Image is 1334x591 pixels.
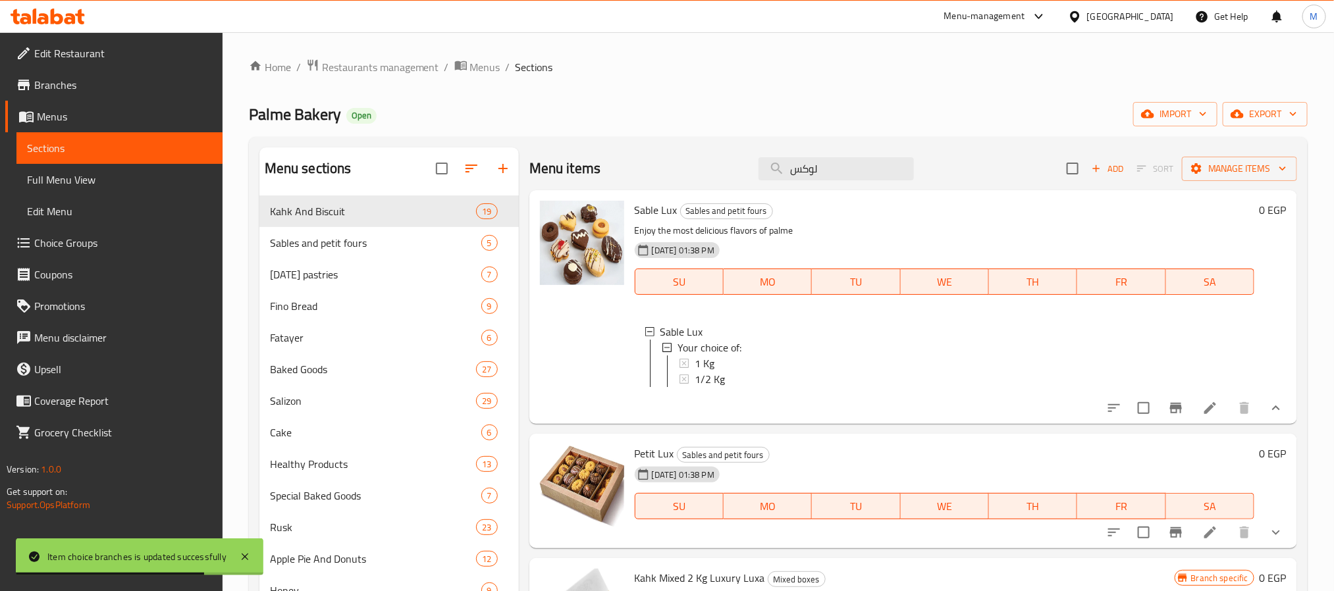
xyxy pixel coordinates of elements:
[994,497,1072,516] span: TH
[259,322,519,353] div: Fatayer6
[1171,272,1249,292] span: SA
[34,45,212,61] span: Edit Restaurant
[346,110,377,121] span: Open
[1192,161,1287,177] span: Manage items
[249,59,1308,76] nav: breadcrumb
[270,330,481,346] span: Fatayer
[1223,102,1308,126] button: export
[1268,400,1284,416] svg: Show Choices
[1202,400,1218,416] a: Edit menu item
[1229,392,1260,424] button: delete
[540,444,624,528] img: Petit Lux
[1077,493,1165,519] button: FR
[1166,269,1254,295] button: SA
[270,424,481,440] div: Cake
[1202,525,1218,540] a: Edit menu item
[540,201,624,285] img: Sable Lux
[34,330,212,346] span: Menu disclaimer
[5,417,223,448] a: Grocery Checklist
[259,195,519,227] div: Kahk And Biscuit19
[1059,155,1086,182] span: Select section
[477,458,496,471] span: 13
[1087,9,1174,24] div: [GEOGRAPHIC_DATA]
[34,361,212,377] span: Upsell
[265,159,352,178] h2: Menu sections
[5,38,223,69] a: Edit Restaurant
[516,59,553,75] span: Sections
[817,272,895,292] span: TU
[259,543,519,575] div: Apple Pie And Donuts12
[477,395,496,407] span: 29
[34,267,212,282] span: Coupons
[1260,201,1287,219] h6: 0 EGP
[481,267,498,282] div: items
[1260,392,1292,424] button: show more
[34,298,212,314] span: Promotions
[482,426,497,439] span: 6
[901,493,989,519] button: WE
[1229,517,1260,548] button: delete
[1077,269,1165,295] button: FR
[768,571,826,587] div: Mixed boxes
[270,267,481,282] div: Ramadan pastries
[482,269,497,281] span: 7
[1310,9,1318,24] span: M
[1186,572,1254,584] span: Branch specific
[1268,525,1284,540] svg: Show Choices
[259,259,519,290] div: [DATE] pastries7
[7,461,39,478] span: Version:
[5,353,223,385] a: Upsell
[444,59,449,75] li: /
[1129,159,1182,179] span: Select section first
[1086,159,1129,179] button: Add
[476,519,497,535] div: items
[259,448,519,480] div: Healthy Products13
[37,109,212,124] span: Menus
[635,493,724,519] button: SU
[259,227,519,259] div: Sables and petit fours5
[635,269,724,295] button: SU
[1166,493,1254,519] button: SA
[5,322,223,353] a: Menu disclaimer
[296,59,301,75] li: /
[270,393,477,409] span: Salizon
[635,568,765,588] span: Kahk Mixed 2 Kg Luxury Luxa
[270,267,481,282] span: [DATE] pastries
[641,272,718,292] span: SU
[259,480,519,511] div: Special Baked Goods7
[1133,102,1217,126] button: import
[1082,272,1160,292] span: FR
[1086,159,1129,179] span: Add item
[635,222,1254,239] p: Enjoy the most delicious flavors of palme
[41,461,61,478] span: 1.0.0
[641,497,718,516] span: SU
[270,488,481,503] span: Special Baked Goods
[5,69,223,101] a: Branches
[270,203,477,219] div: Kahk And Biscuit
[27,140,212,156] span: Sections
[1098,517,1130,548] button: sort-choices
[1098,392,1130,424] button: sort-choices
[476,456,497,472] div: items
[481,424,498,440] div: items
[1160,392,1192,424] button: Branch-specific-item
[270,519,477,535] div: Rusk
[249,59,291,75] a: Home
[34,77,212,93] span: Branches
[5,290,223,322] a: Promotions
[476,393,497,409] div: items
[5,227,223,259] a: Choice Groups
[5,259,223,290] a: Coupons
[270,551,477,567] span: Apple Pie And Donuts
[817,497,895,516] span: TU
[635,200,678,220] span: Sable Lux
[259,385,519,417] div: Salizon29
[1082,497,1160,516] span: FR
[16,132,223,164] a: Sections
[482,237,497,249] span: 5
[481,298,498,314] div: items
[259,290,519,322] div: Fino Bread9
[482,490,497,502] span: 7
[901,269,989,295] button: WE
